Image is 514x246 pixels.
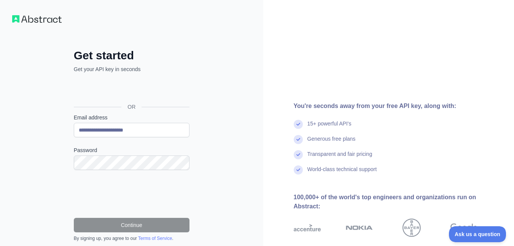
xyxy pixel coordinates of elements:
button: Continue [74,218,189,232]
img: google [450,219,477,237]
img: accenture [294,219,321,237]
img: check mark [294,150,303,159]
img: check mark [294,165,303,175]
img: bayer [403,219,421,237]
label: Email address [74,114,189,121]
label: Password [74,146,189,154]
div: Generous free plans [307,135,356,150]
img: check mark [294,135,303,144]
h2: Get started [74,49,189,62]
img: check mark [294,120,303,129]
div: You're seconds away from your free API key, along with: [294,102,502,111]
a: Terms of Service [138,236,172,241]
iframe: reCAPTCHA [74,179,189,209]
p: Get your API key in seconds [74,65,189,73]
img: nokia [346,219,373,237]
div: World-class technical support [307,165,377,181]
div: Transparent and fair pricing [307,150,372,165]
img: Workflow [12,15,62,23]
iframe: Sign in with Google Button [70,81,192,98]
iframe: Toggle Customer Support [449,226,506,242]
div: 100,000+ of the world's top engineers and organizations run on Abstract: [294,193,502,211]
span: OR [121,103,142,111]
div: 15+ powerful API's [307,120,352,135]
div: By signing up, you agree to our . [74,235,189,241]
